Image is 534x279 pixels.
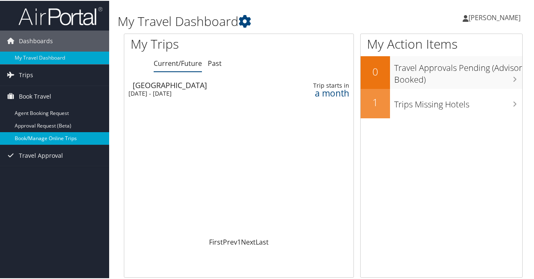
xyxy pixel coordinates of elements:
[394,57,522,85] h3: Travel Approvals Pending (Advisor Booked)
[131,34,251,52] h1: My Trips
[19,85,51,106] span: Book Travel
[19,64,33,85] span: Trips
[301,89,349,96] div: a month
[241,237,256,246] a: Next
[361,64,390,78] h2: 0
[463,4,529,29] a: [PERSON_NAME]
[256,237,269,246] a: Last
[301,81,349,89] div: Trip starts in
[18,5,102,25] img: airportal-logo.png
[118,12,392,29] h1: My Travel Dashboard
[19,144,63,165] span: Travel Approval
[133,81,275,88] div: [GEOGRAPHIC_DATA]
[361,34,522,52] h1: My Action Items
[128,89,271,96] div: [DATE] - [DATE]
[223,237,237,246] a: Prev
[19,30,53,51] span: Dashboards
[361,94,390,109] h2: 1
[469,12,521,21] span: [PERSON_NAME]
[154,58,202,67] a: Current/Future
[361,88,522,117] a: 1Trips Missing Hotels
[237,237,241,246] a: 1
[208,58,222,67] a: Past
[361,55,522,88] a: 0Travel Approvals Pending (Advisor Booked)
[394,94,522,110] h3: Trips Missing Hotels
[209,237,223,246] a: First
